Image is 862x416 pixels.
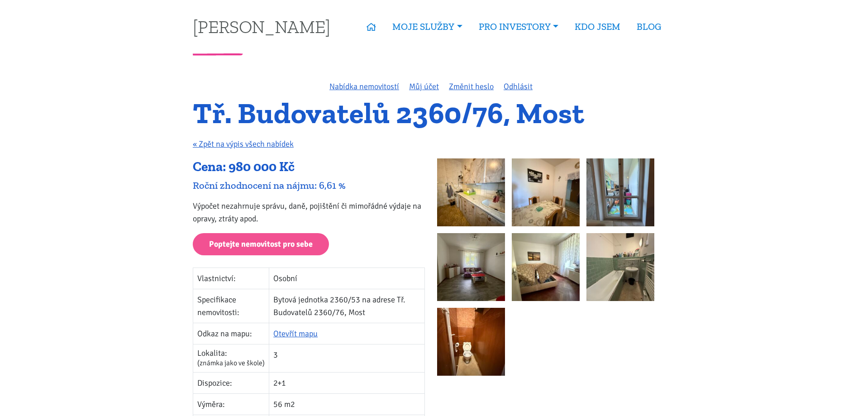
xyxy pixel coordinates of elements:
td: 3 [269,344,425,372]
td: Lokalita: [193,344,269,372]
td: Odkaz na mapu: [193,323,269,344]
td: Vlastnictví: [193,268,269,289]
div: Cena: 980 000 Kč [193,158,425,176]
span: (známka jako ve škole) [197,359,265,368]
a: Odhlásit [504,81,533,91]
a: BLOG [629,16,669,37]
a: « Zpět na výpis všech nabídek [193,139,294,149]
td: Výměra: [193,393,269,415]
a: Otevřít mapu [273,329,318,339]
td: Dispozice: [193,372,269,393]
h1: Tř. Budovatelů 2360/76, Most [193,101,669,126]
a: Můj účet [409,81,439,91]
a: Poptejte nemovitost pro sebe [193,233,329,255]
td: 2+1 [269,372,425,393]
td: Specifikace nemovitosti: [193,289,269,323]
td: Osobní [269,268,425,289]
a: Změnit heslo [449,81,494,91]
a: MOJE SLUŽBY [384,16,470,37]
a: KDO JSEM [567,16,629,37]
div: Roční zhodnocení na nájmu: 6,61 % [193,179,425,191]
a: Nabídka nemovitostí [329,81,399,91]
td: 56 m2 [269,393,425,415]
td: Bytová jednotka 2360/53 na adrese Tř. Budovatelů 2360/76, Most [269,289,425,323]
a: PRO INVESTORY [471,16,567,37]
p: Výpočet nezahrnuje správu, daně, pojištění či mimořádné výdaje na opravy, ztráty apod. [193,200,425,225]
a: [PERSON_NAME] [193,18,330,35]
